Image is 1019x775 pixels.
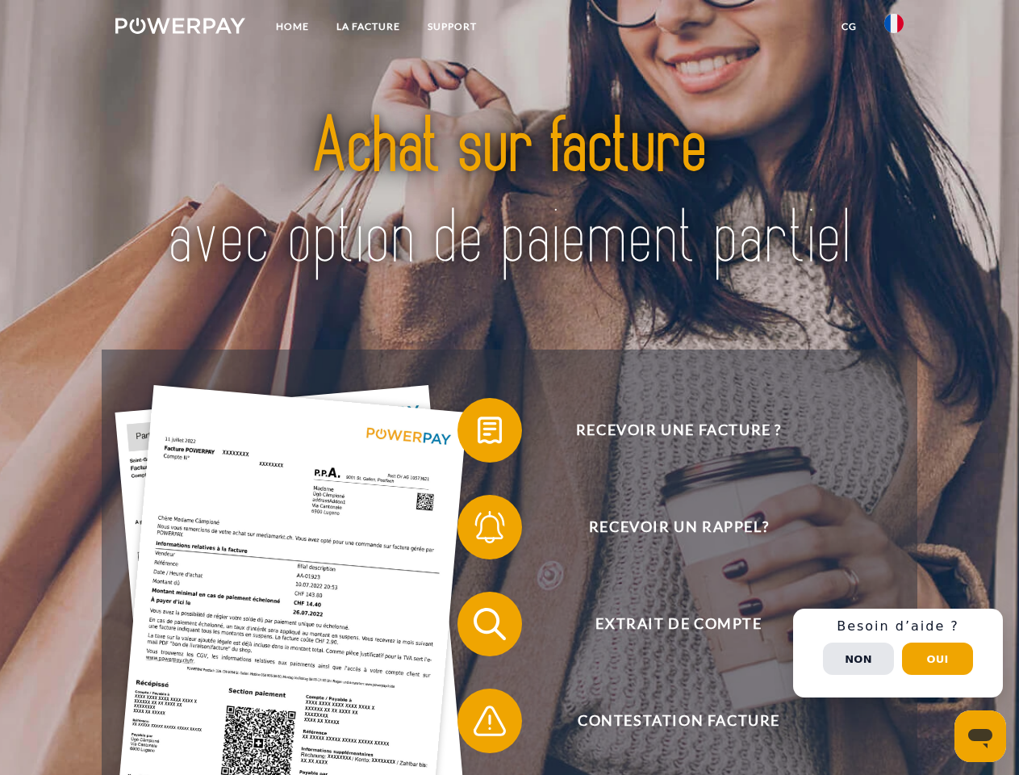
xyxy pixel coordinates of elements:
a: CG [828,12,871,41]
h3: Besoin d’aide ? [803,618,993,635]
a: LA FACTURE [323,12,414,41]
div: Schnellhilfe [793,609,1003,697]
span: Contestation Facture [481,689,876,753]
img: fr [884,14,904,33]
button: Oui [902,643,973,675]
button: Recevoir un rappel? [457,495,877,559]
iframe: Button to launch messaging window [954,710,1006,762]
span: Extrait de compte [481,592,876,656]
img: qb_warning.svg [470,701,510,741]
a: Home [262,12,323,41]
a: Support [414,12,491,41]
button: Contestation Facture [457,689,877,753]
img: qb_search.svg [470,604,510,644]
button: Extrait de compte [457,592,877,656]
img: qb_bell.svg [470,507,510,547]
span: Recevoir une facture ? [481,398,876,463]
button: Non [823,643,894,675]
span: Recevoir un rappel? [481,495,876,559]
img: title-powerpay_fr.svg [154,77,865,309]
img: qb_bill.svg [470,410,510,450]
img: logo-powerpay-white.svg [115,18,245,34]
button: Recevoir une facture ? [457,398,877,463]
